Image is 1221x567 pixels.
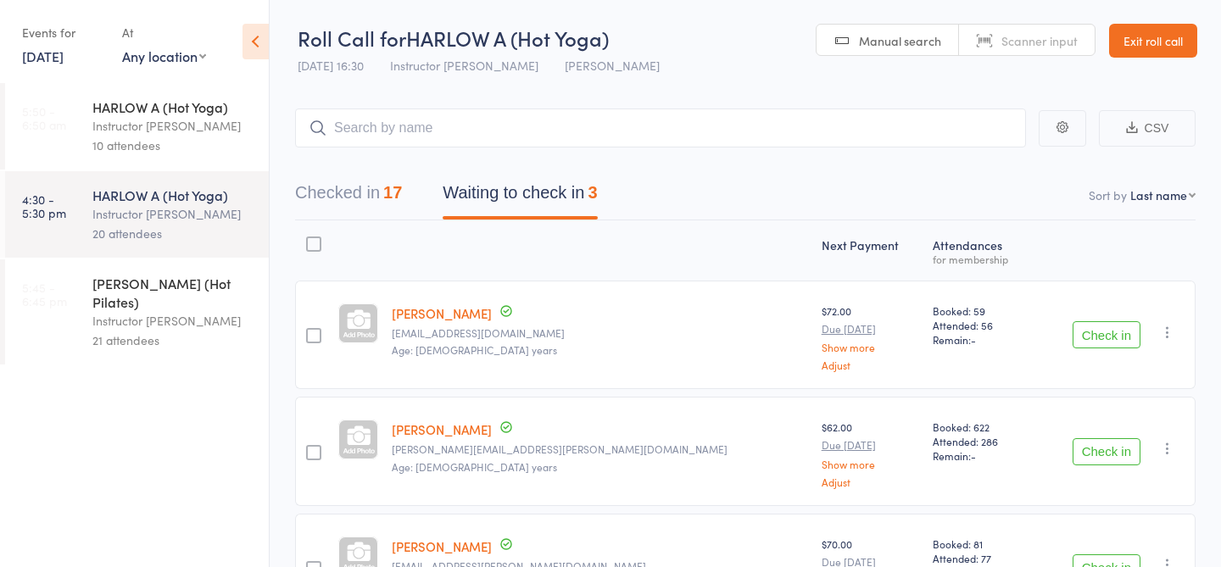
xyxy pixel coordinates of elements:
a: Show more [822,342,920,353]
button: CSV [1099,110,1196,147]
div: Instructor [PERSON_NAME] [92,116,254,136]
span: Remain: [933,448,1029,463]
button: Check in [1073,438,1140,465]
div: Instructor [PERSON_NAME] [92,204,254,224]
span: HARLOW A (Hot Yoga) [406,24,609,52]
small: Due [DATE] [822,439,920,451]
div: 21 attendees [92,331,254,350]
div: 3 [588,183,597,202]
span: [PERSON_NAME] [565,57,660,74]
a: Adjust [822,359,920,370]
span: Roll Call for [298,24,406,52]
a: Show more [822,459,920,470]
span: Scanner input [1001,32,1078,49]
div: Any location [122,47,206,65]
div: $62.00 [822,420,920,486]
div: Next Payment [815,228,927,273]
time: 4:30 - 5:30 pm [22,192,66,220]
span: Attended: 77 [933,551,1029,565]
input: Search by name [295,108,1026,147]
small: Due [DATE] [822,323,920,335]
button: Waiting to check in3 [443,175,597,220]
span: Attended: 286 [933,434,1029,448]
a: 4:30 -5:30 pmHARLOW A (Hot Yoga)Instructor [PERSON_NAME]20 attendees [5,171,269,258]
a: Exit roll call [1109,24,1197,58]
span: - [971,448,976,463]
span: Attended: 56 [933,318,1029,332]
div: Atten­dances [926,228,1035,273]
a: 5:50 -6:50 amHARLOW A (Hot Yoga)Instructor [PERSON_NAME]10 attendees [5,83,269,170]
div: 20 attendees [92,224,254,243]
div: 10 attendees [92,136,254,155]
label: Sort by [1089,186,1127,203]
div: 17 [383,183,402,202]
a: [PERSON_NAME] [392,420,492,438]
div: At [122,19,206,47]
span: Manual search [859,32,941,49]
a: [DATE] [22,47,64,65]
div: Last name [1130,186,1187,203]
time: 5:45 - 6:45 pm [22,281,67,308]
small: Emily.d.henderson@outlook.com [392,443,808,455]
span: Booked: 59 [933,303,1029,318]
time: 5:50 - 6:50 am [22,104,66,131]
span: Age: [DEMOGRAPHIC_DATA] years [392,459,557,474]
small: hannahattwood@me.com [392,327,808,339]
span: - [971,332,976,347]
span: Instructor [PERSON_NAME] [390,57,538,74]
span: Booked: 622 [933,420,1029,434]
a: 5:45 -6:45 pm[PERSON_NAME] (Hot Pilates)Instructor [PERSON_NAME]21 attendees [5,259,269,364]
button: Check in [1073,321,1140,348]
div: [PERSON_NAME] (Hot Pilates) [92,274,254,311]
div: Events for [22,19,105,47]
a: [PERSON_NAME] [392,537,492,555]
div: for membership [933,253,1029,264]
div: Instructor [PERSON_NAME] [92,311,254,331]
div: HARLOW A (Hot Yoga) [92,97,254,116]
div: $72.00 [822,303,920,370]
span: Age: [DEMOGRAPHIC_DATA] years [392,342,557,357]
a: Adjust [822,476,920,487]
div: HARLOW A (Hot Yoga) [92,186,254,204]
span: [DATE] 16:30 [298,57,364,74]
a: [PERSON_NAME] [392,304,492,322]
span: Booked: 81 [933,536,1029,551]
button: Checked in17 [295,175,402,220]
span: Remain: [933,332,1029,347]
